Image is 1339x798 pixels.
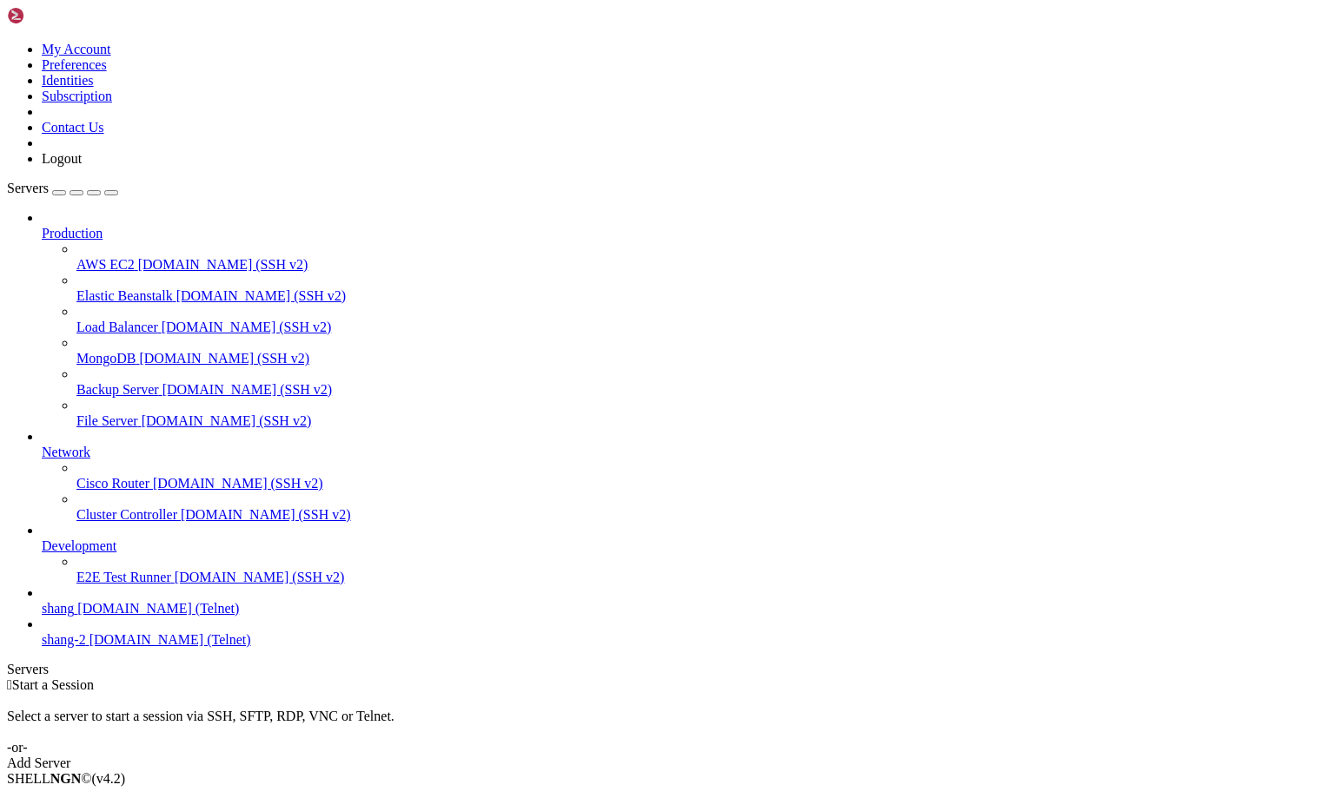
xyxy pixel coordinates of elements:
[142,413,312,428] span: [DOMAIN_NAME] (SSH v2)
[76,241,1332,273] li: AWS EC2 [DOMAIN_NAME] (SSH v2)
[42,523,1332,585] li: Development
[76,304,1332,335] li: Load Balancer [DOMAIN_NAME] (SSH v2)
[76,507,177,522] span: Cluster Controller
[42,120,104,135] a: Contact Us
[7,755,1332,771] div: Add Server
[7,693,1332,755] div: Select a server to start a session via SSH, SFTP, RDP, VNC or Telnet. -or-
[7,677,12,692] span: 
[42,617,1332,648] li: shang-2 [DOMAIN_NAME] (Telnet)
[175,570,345,584] span: [DOMAIN_NAME] (SSH v2)
[77,601,239,616] span: [DOMAIN_NAME] (Telnet)
[76,554,1332,585] li: E2E Test Runner [DOMAIN_NAME] (SSH v2)
[92,771,126,786] span: 4.2.0
[42,445,1332,460] a: Network
[76,320,158,334] span: Load Balancer
[76,257,135,272] span: AWS EC2
[76,257,1332,273] a: AWS EC2 [DOMAIN_NAME] (SSH v2)
[76,273,1332,304] li: Elastic Beanstalk [DOMAIN_NAME] (SSH v2)
[89,632,251,647] span: [DOMAIN_NAME] (Telnet)
[76,382,1332,398] a: Backup Server [DOMAIN_NAME] (SSH v2)
[42,632,86,647] span: shang-2
[76,507,1332,523] a: Cluster Controller [DOMAIN_NAME] (SSH v2)
[42,601,74,616] span: shang
[76,570,171,584] span: E2E Test Runner
[76,476,149,491] span: Cisco Router
[50,771,82,786] b: NGN
[153,476,323,491] span: [DOMAIN_NAME] (SSH v2)
[42,151,82,166] a: Logout
[76,288,1332,304] a: Elastic Beanstalk [DOMAIN_NAME] (SSH v2)
[7,181,49,195] span: Servers
[42,601,1332,617] a: shang [DOMAIN_NAME] (Telnet)
[138,257,308,272] span: [DOMAIN_NAME] (SSH v2)
[42,89,112,103] a: Subscription
[42,585,1332,617] li: shang [DOMAIN_NAME] (Telnet)
[76,413,138,428] span: File Server
[76,476,1332,491] a: Cisco Router [DOMAIN_NAME] (SSH v2)
[162,320,332,334] span: [DOMAIN_NAME] (SSH v2)
[76,570,1332,585] a: E2E Test Runner [DOMAIN_NAME] (SSH v2)
[76,491,1332,523] li: Cluster Controller [DOMAIN_NAME] (SSH v2)
[76,320,1332,335] a: Load Balancer [DOMAIN_NAME] (SSH v2)
[42,538,1332,554] a: Development
[76,351,1332,366] a: MongoDB [DOMAIN_NAME] (SSH v2)
[76,413,1332,429] a: File Server [DOMAIN_NAME] (SSH v2)
[7,662,1332,677] div: Servers
[76,351,136,366] span: MongoDB
[42,429,1332,523] li: Network
[42,42,111,56] a: My Account
[42,226,103,241] span: Production
[42,226,1332,241] a: Production
[139,351,309,366] span: [DOMAIN_NAME] (SSH v2)
[42,538,116,553] span: Development
[181,507,351,522] span: [DOMAIN_NAME] (SSH v2)
[176,288,347,303] span: [DOMAIN_NAME] (SSH v2)
[7,181,118,195] a: Servers
[42,445,90,459] span: Network
[7,7,107,24] img: Shellngn
[76,366,1332,398] li: Backup Server [DOMAIN_NAME] (SSH v2)
[162,382,333,397] span: [DOMAIN_NAME] (SSH v2)
[42,210,1332,429] li: Production
[76,288,173,303] span: Elastic Beanstalk
[42,57,107,72] a: Preferences
[76,460,1332,491] li: Cisco Router [DOMAIN_NAME] (SSH v2)
[12,677,94,692] span: Start a Session
[42,73,94,88] a: Identities
[7,771,125,786] span: SHELL ©
[76,335,1332,366] li: MongoDB [DOMAIN_NAME] (SSH v2)
[76,382,159,397] span: Backup Server
[76,398,1332,429] li: File Server [DOMAIN_NAME] (SSH v2)
[42,632,1332,648] a: shang-2 [DOMAIN_NAME] (Telnet)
